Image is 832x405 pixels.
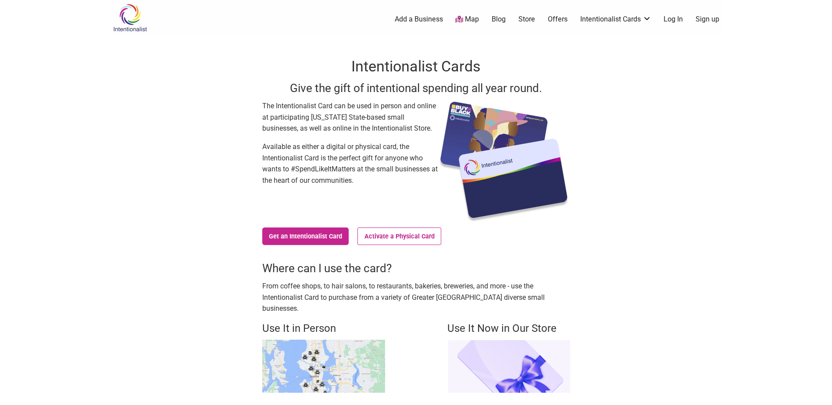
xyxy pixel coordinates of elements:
[518,14,535,24] a: Store
[548,14,568,24] a: Offers
[262,281,570,314] p: From coffee shops, to hair salons, to restaurants, bakeries, breweries, and more - use the Intent...
[455,14,479,25] a: Map
[262,141,438,186] p: Available as either a digital or physical card, the Intentionalist Card is the perfect gift for a...
[262,100,438,134] p: The Intentionalist Card can be used in person and online at participating [US_STATE] State-based ...
[447,321,570,336] h4: Use It Now in Our Store
[438,100,570,223] img: Intentionalist Card
[492,14,506,24] a: Blog
[664,14,683,24] a: Log In
[262,340,385,393] img: Buy Black map
[696,14,719,24] a: Sign up
[262,321,385,336] h4: Use It in Person
[262,56,570,77] h1: Intentionalist Cards
[395,14,443,24] a: Add a Business
[262,80,570,96] h3: Give the gift of intentional spending all year round.
[447,340,570,393] img: Intentionalist Store
[262,260,570,276] h3: Where can I use the card?
[109,4,151,32] img: Intentionalist
[357,227,441,245] a: Activate a Physical Card
[262,227,349,245] a: Get an Intentionalist Card
[580,14,651,24] a: Intentionalist Cards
